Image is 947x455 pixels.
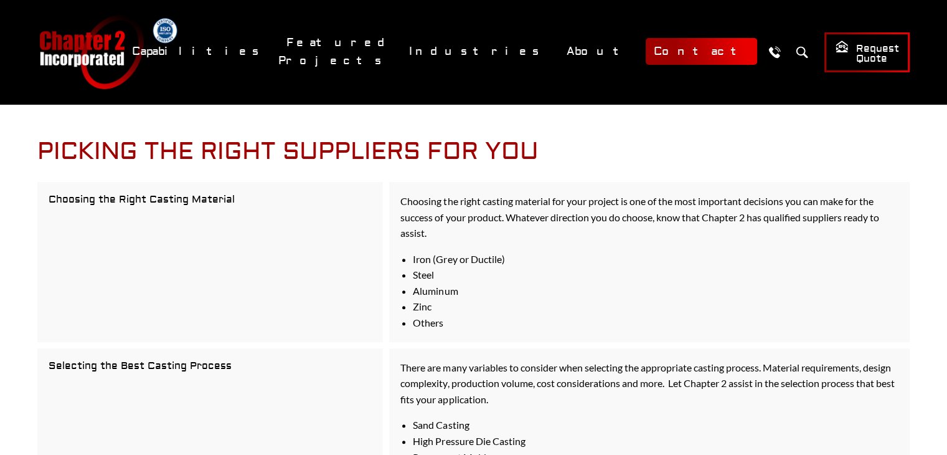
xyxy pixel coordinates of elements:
[413,419,469,431] span: Sand Casting
[791,41,814,64] button: Search
[401,38,552,65] a: Industries
[413,251,898,267] li: Iron (Grey or Ductile)
[413,267,898,283] li: Steel
[835,40,899,65] span: Request Quote
[646,38,757,65] a: Contact
[413,299,898,315] li: Zinc
[400,193,898,241] p: Choosing the right casting material for your project is one of the most important decisions you c...
[37,138,910,166] h2: Picking the Right Suppliers for You
[37,182,383,342] div: Choosing the Right Casting Material
[400,362,894,405] span: There are many variables to consider when selecting the appropriate casting process. Material req...
[38,15,144,89] a: Chapter 2 Incorporated
[278,29,395,74] a: Featured Projects
[413,283,898,299] li: Aluminum
[558,38,639,65] a: About
[824,32,910,72] a: Request Quote
[413,435,525,447] span: High Pressure Die Casting
[124,38,272,65] a: Capabilities
[763,41,786,64] a: Call Us
[413,315,898,331] li: Others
